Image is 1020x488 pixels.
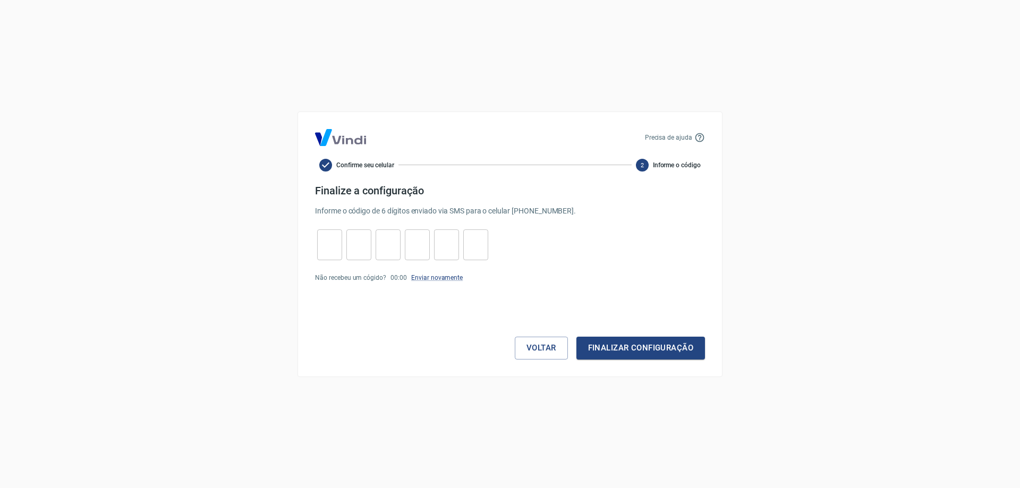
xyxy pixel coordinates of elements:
p: Precisa de ajuda [645,133,692,142]
p: 00 : 00 [390,273,407,282]
span: Confirme seu celular [336,160,394,170]
a: Enviar novamente [411,274,463,281]
p: Não recebeu um cógido? [315,273,386,282]
img: Logo Vind [315,129,366,146]
span: Informe o código [653,160,701,170]
p: Informe o código de 6 dígitos enviado via SMS para o celular [PHONE_NUMBER] . [315,206,705,217]
button: Voltar [515,337,568,359]
text: 2 [641,161,644,168]
h4: Finalize a configuração [315,184,705,197]
button: Finalizar configuração [576,337,705,359]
